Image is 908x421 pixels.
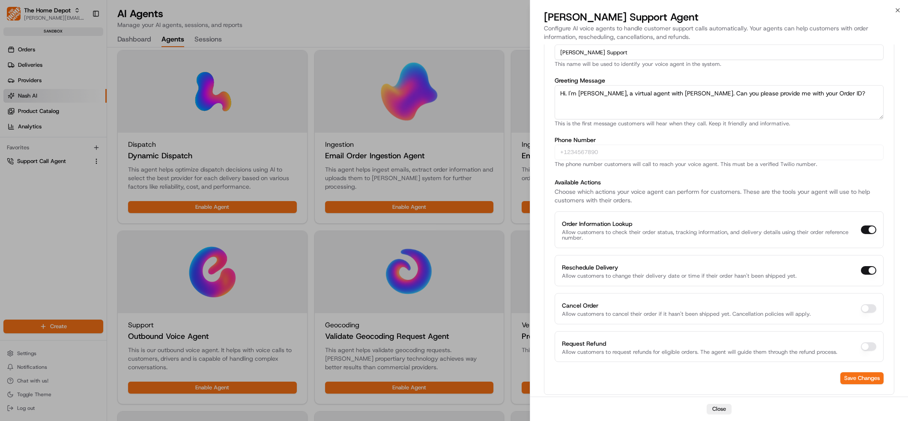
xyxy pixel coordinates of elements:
[562,230,859,241] p: Allow customers to check their order status, tracking information, and delivery details using the...
[840,372,884,384] button: Save Changes
[562,340,606,347] label: Request Refund
[544,24,894,41] p: Configure AI voice agents to handle customer support calls automatically. Your agents can help cu...
[22,55,141,64] input: Clear
[29,82,140,90] div: Start new chat
[562,302,598,309] label: Cancel Order
[81,124,137,133] span: API Documentation
[146,84,156,95] button: Start new chat
[562,311,811,317] p: Allow customers to cancel their order if it hasn't been shipped yet. Cancellation policies will a...
[9,34,156,48] p: Welcome 👋
[555,187,884,205] p: Choose which actions your voice agent can perform for customers. These are the tools your agent w...
[69,121,141,136] a: 💻API Documentation
[555,137,884,143] label: Phone Number
[707,404,732,414] button: Close
[562,220,632,228] label: Order Information Lookup
[555,145,884,160] input: +1234567890
[562,350,837,355] p: Allow customers to request refunds for eligible orders. The agent will guide them through the ref...
[555,77,884,83] label: Greeting Message
[85,145,104,151] span: Pylon
[555,62,884,67] p: This name will be used to identify your voice agent in the system.
[9,82,24,97] img: 1736555255976-a54dd68f-1ca7-489b-9aae-adbdc363a1c4
[562,273,797,279] p: Allow customers to change their delivery date or time if their order hasn't been shipped yet.
[555,85,884,119] textarea: Hi. I'm [PERSON_NAME], a virtual agent with [PERSON_NAME]. Can you please provide me with your Or...
[60,145,104,151] a: Powered byPylon
[555,178,601,186] label: Available Actions
[72,125,79,132] div: 💻
[29,90,108,97] div: We're available if you need us!
[9,125,15,132] div: 📗
[555,44,884,60] input: e.g., Charlie, Customer Support, Order Assistant
[562,264,618,271] label: Reschedule Delivery
[555,121,884,127] p: This is the first message customers will hear when they call. Keep it friendly and informative.
[17,124,66,133] span: Knowledge Base
[9,9,26,26] img: Nash
[5,121,69,136] a: 📗Knowledge Base
[555,162,884,167] p: The phone number customers will call to reach your voice agent. This must be a verified Twilio nu...
[544,10,894,24] h2: [PERSON_NAME] Support Agent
